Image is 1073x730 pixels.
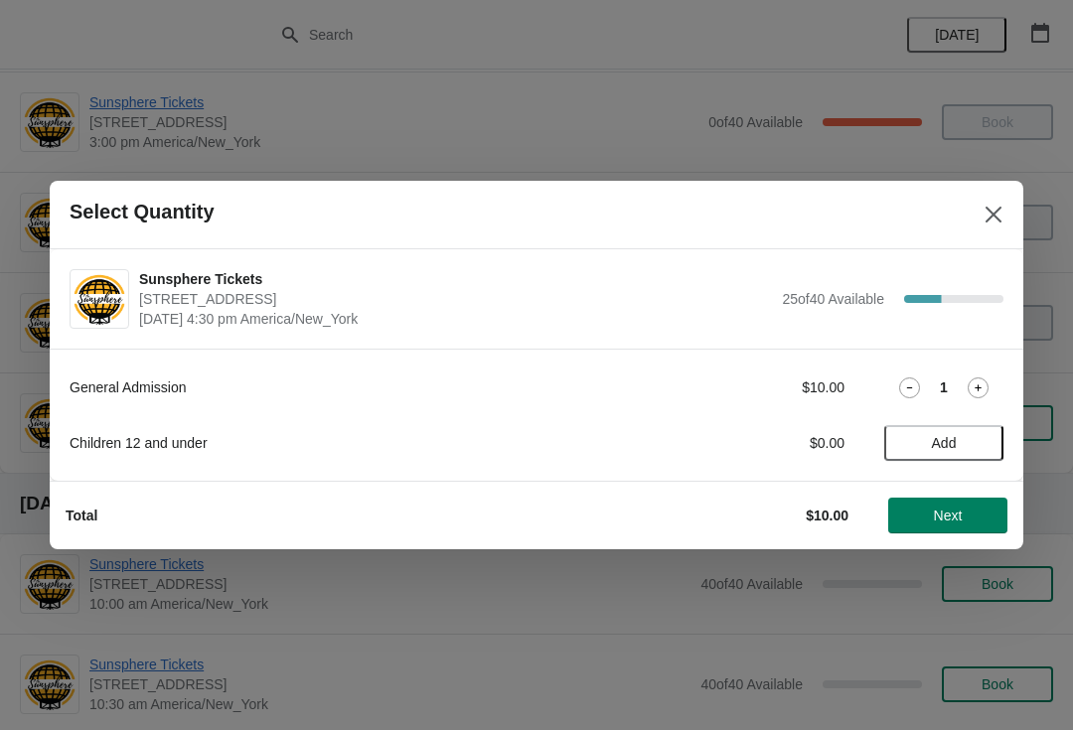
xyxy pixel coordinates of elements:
[139,269,772,289] span: Sunsphere Tickets
[139,289,772,309] span: [STREET_ADDRESS]
[139,309,772,329] span: [DATE] 4:30 pm America/New_York
[888,498,1007,533] button: Next
[661,377,844,397] div: $10.00
[71,272,128,327] img: Sunsphere Tickets | 810 Clinch Avenue, Knoxville, TN, USA | October 9 | 4:30 pm America/New_York
[976,197,1011,232] button: Close
[940,377,948,397] strong: 1
[934,508,963,523] span: Next
[66,508,97,523] strong: Total
[884,425,1003,461] button: Add
[70,433,621,453] div: Children 12 and under
[661,433,844,453] div: $0.00
[70,377,621,397] div: General Admission
[932,435,957,451] span: Add
[806,508,848,523] strong: $10.00
[70,201,215,223] h2: Select Quantity
[782,291,884,307] span: 25 of 40 Available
